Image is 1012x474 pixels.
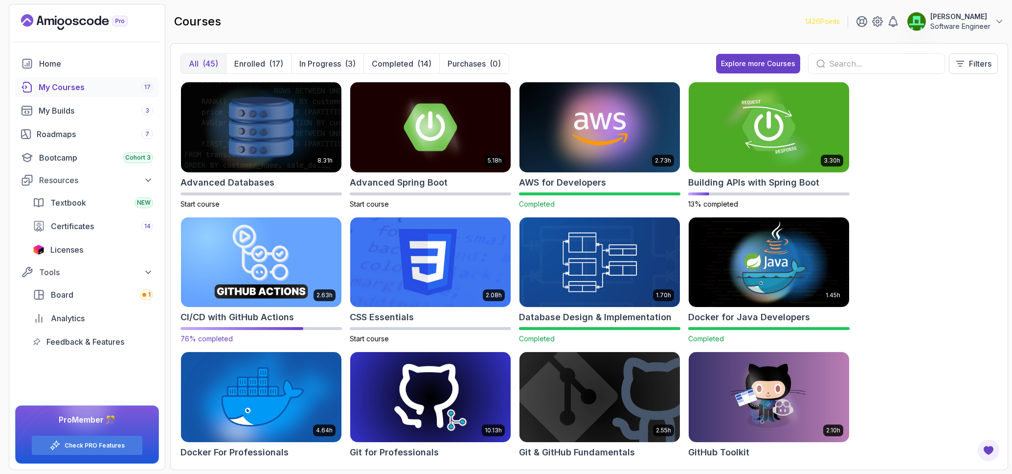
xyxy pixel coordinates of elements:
img: jetbrains icon [33,245,45,255]
button: Tools [15,263,159,281]
p: Filters [969,58,991,70]
a: bootcamp [15,148,159,167]
h2: GitHub Toolkit [688,446,749,459]
div: (0) [490,58,501,70]
span: Feedback & Features [46,336,124,348]
h2: Docker for Java Developers [688,310,810,324]
h2: Building APIs with Spring Boot [688,176,819,190]
a: Database Design & Implementation card1.70hDatabase Design & ImplementationCompleted [519,217,680,344]
a: analytics [27,308,159,328]
span: Completed [688,334,724,343]
p: Software Engineer [930,22,990,31]
div: (17) [269,58,283,70]
span: 13% completed [688,200,738,208]
div: Resources [39,174,153,186]
div: My Courses [39,81,153,93]
p: In Progress [299,58,341,70]
span: Completed [519,200,555,208]
h2: Advanced Databases [180,176,274,190]
span: Start course [350,200,389,208]
h2: Advanced Spring Boot [350,176,448,190]
h2: AWS for Developers [519,176,606,190]
button: Completed(14) [363,54,439,73]
div: (3) [345,58,356,70]
button: Resources [15,171,159,189]
p: 1.45h [826,291,840,299]
a: board [27,285,159,305]
span: Cohort 3 [125,154,151,162]
input: Search... [829,58,937,70]
img: Docker for Java Developers card [689,217,849,308]
img: Database Design & Implementation card [519,217,680,308]
button: Check PRO Features [31,435,143,455]
button: Enrolled(17) [226,54,291,73]
p: 2.55h [656,427,671,434]
span: 7 [145,130,149,138]
a: Landing page [21,14,150,30]
img: user profile image [907,12,926,31]
div: My Builds [39,105,153,117]
img: GitHub Toolkit card [689,352,849,442]
a: Building APIs with Spring Boot card3.30hBuilding APIs with Spring Boot13% completed [688,82,850,209]
p: Enrolled [234,58,265,70]
button: user profile image[PERSON_NAME]Software Engineer [907,12,1004,31]
span: Start course [350,334,389,343]
a: CI/CD with GitHub Actions card2.63hCI/CD with GitHub Actions76% completed [180,217,342,344]
div: Home [39,58,153,70]
a: home [15,54,159,73]
a: feedback [27,332,159,352]
span: 3 [145,107,149,115]
p: 2.08h [486,291,502,299]
h2: Database Design & Implementation [519,310,672,324]
img: Git for Professionals card [350,352,511,442]
div: Bootcamp [39,152,153,164]
span: 14 [144,222,151,230]
p: 1.70h [656,291,671,299]
img: CI/CD with GitHub Actions card [177,215,345,309]
a: Docker for Java Developers card1.45hDocker for Java DevelopersCompleted [688,217,850,344]
button: In Progress(3) [291,54,363,73]
div: Tools [39,266,153,278]
span: NEW [137,199,151,207]
span: 76% completed [180,334,233,343]
button: All(45) [181,54,226,73]
img: Advanced Spring Boot card [350,82,511,172]
a: roadmaps [15,124,159,144]
span: Analytics [51,312,85,324]
h2: CI/CD with GitHub Actions [180,310,294,324]
img: Docker For Professionals card [181,352,341,442]
p: Purchases [448,58,486,70]
a: builds [15,101,159,120]
span: Certificates [51,220,94,232]
img: CSS Essentials card [350,217,511,308]
a: textbook [27,193,159,213]
a: licenses [27,240,159,260]
span: 1 [148,291,151,299]
h2: courses [174,14,221,29]
div: Roadmaps [37,128,153,140]
button: Explore more Courses [716,54,800,73]
p: 5.18h [488,157,502,165]
span: Textbook [50,197,86,209]
div: (14) [417,58,431,70]
p: 2.10h [826,427,840,434]
span: Licenses [50,244,83,256]
button: Filters [949,53,998,74]
img: Advanced Databases card [181,82,341,172]
a: AWS for Developers card2.73hAWS for DevelopersCompleted [519,82,680,209]
p: 8.31h [317,157,333,165]
button: Purchases(0) [439,54,509,73]
p: 2.63h [316,291,333,299]
p: [PERSON_NAME] [930,12,990,22]
span: Start course [180,200,220,208]
p: Completed [372,58,413,70]
h2: CSS Essentials [350,310,414,324]
h2: Git for Professionals [350,446,439,459]
p: 10.13h [485,427,502,434]
img: Building APIs with Spring Boot card [689,82,849,172]
div: (45) [202,58,218,70]
p: 4.64h [316,427,333,434]
h2: Docker For Professionals [180,446,289,459]
img: Git & GitHub Fundamentals card [519,352,680,442]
